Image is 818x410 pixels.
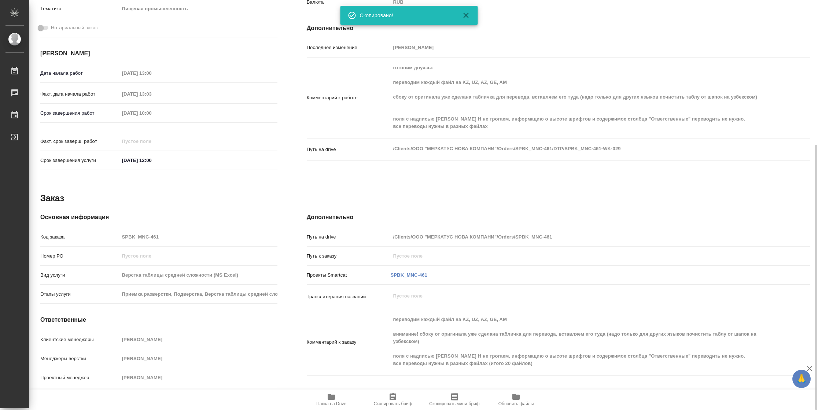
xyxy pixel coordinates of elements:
[119,232,277,242] input: Пустое поле
[40,315,277,324] h4: Ответственные
[391,232,768,242] input: Пустое поле
[119,68,184,78] input: Пустое поле
[429,401,479,406] span: Скопировать мини-бриф
[40,213,277,222] h4: Основная информация
[485,389,547,410] button: Обновить файлы
[307,146,391,153] p: Путь на drive
[457,11,475,20] button: Закрыть
[391,251,768,261] input: Пустое поле
[307,339,391,346] p: Комментарий к заказу
[119,334,277,345] input: Пустое поле
[307,213,810,222] h4: Дополнительно
[40,5,119,12] p: Тематика
[424,389,485,410] button: Скопировать мини-бриф
[40,336,119,343] p: Клиентские менеджеры
[391,143,768,155] textarea: /Clients/ООО "МЕРКАТУС НОВА КОМПАНИ"/Orders/SPBK_MNC-461/DTP/SPBK_MNC-461-WK-029
[40,110,119,117] p: Срок завершения работ
[40,91,119,98] p: Факт. дата начала работ
[391,62,768,133] textarea: готовим двуязы: переводим каждый файл на KZ, UZ, AZ, GE, AM сбоку от оригинала уже сделана таблич...
[40,49,277,58] h4: [PERSON_NAME]
[119,3,277,15] div: Пищевая промышленность
[119,89,184,99] input: Пустое поле
[307,233,391,241] p: Путь на drive
[40,138,119,145] p: Факт. срок заверш. работ
[373,401,412,406] span: Скопировать бриф
[307,24,810,33] h4: Дополнительно
[362,389,424,410] button: Скопировать бриф
[391,42,768,53] input: Пустое поле
[795,371,808,387] span: 🙏
[391,272,427,278] a: SPBK_MNC-461
[391,313,768,370] textarea: переводим каждый файл на KZ, UZ, AZ, GE, AM внимание! сбоку от оригинала уже сделана табличка для...
[40,355,119,362] p: Менеджеры верстки
[40,233,119,241] p: Код заказа
[119,289,277,299] input: Пустое поле
[119,251,277,261] input: Пустое поле
[51,24,97,32] span: Нотариальный заказ
[40,374,119,381] p: Проектный менеджер
[40,157,119,164] p: Срок завершения услуги
[40,252,119,260] p: Номер РО
[119,270,277,280] input: Пустое поле
[40,272,119,279] p: Вид услуги
[360,12,452,19] div: Скопировано!
[316,401,346,406] span: Папка на Drive
[119,155,184,166] input: ✎ Введи что-нибудь
[498,401,534,406] span: Обновить файлы
[307,94,391,101] p: Комментарий к работе
[307,252,391,260] p: Путь к заказу
[119,353,277,364] input: Пустое поле
[40,192,64,204] h2: Заказ
[40,70,119,77] p: Дата начала работ
[119,108,184,118] input: Пустое поле
[119,136,184,147] input: Пустое поле
[792,370,811,388] button: 🙏
[40,291,119,298] p: Этапы услуги
[119,372,277,383] input: Пустое поле
[301,389,362,410] button: Папка на Drive
[307,272,391,279] p: Проекты Smartcat
[307,293,391,300] p: Транслитерация названий
[307,44,391,51] p: Последнее изменение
